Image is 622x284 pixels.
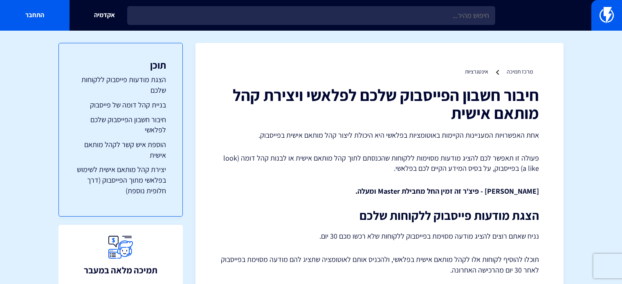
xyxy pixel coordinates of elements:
[220,230,539,242] p: נניח שאתם רוצים להציג מודעה מסוימת בפייסבוק ללקוחות שלא רכשו מכם 30 יום.
[84,265,157,275] h3: תמיכה מלאה במעבר
[75,100,166,110] a: בניית קהל דומה של פייסבוק
[507,68,533,75] a: מרכז תמיכה
[75,74,166,95] a: הצגת מודעות פייסבוק ללקוחות שלכם
[75,164,166,196] a: יצירת קהל מותאם אישית לשימוש בפלאשי מתוך הפייסבוק (דרך חלופית נוספת)
[220,130,539,141] p: אחת האפשרויות המעניינות הקיימות באוטומציות בפלאשי היא היכולת ליצור קהל מותאם אישית בפייסבוק.
[127,6,495,25] input: חיפוש מהיר...
[220,153,539,174] p: פעולה זו תאפשר לכם להציג מודעות מסוימות ללקוחות שהכנסתם לתוך קהל מותאם אישית או לבנות קהל דומה (l...
[75,114,166,135] a: חיבור חשבון הפייסבוק שלכם לפלאשי
[220,209,539,222] h2: הצגת מודעות פייסבוק ללקוחות שלכם
[355,186,539,196] strong: [PERSON_NAME] - פיצ'ר זה זמין החל מחבילת Master ומעלה.
[75,60,166,70] h3: תוכן
[220,254,539,275] p: תוכלו להוסיף לקוחות אלו לקהל מותאם אישית בפלאשי, ולהכניס אותם לאוטומציה שתציג להם מודעה מסוימת בפ...
[75,139,166,160] a: הוספת איש קשר לקהל מותאם אישית
[220,86,539,122] h1: חיבור חשבון הפייסבוק שלכם לפלאשי ויצירת קהל מותאם אישית
[465,68,488,75] a: אינטגרציות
